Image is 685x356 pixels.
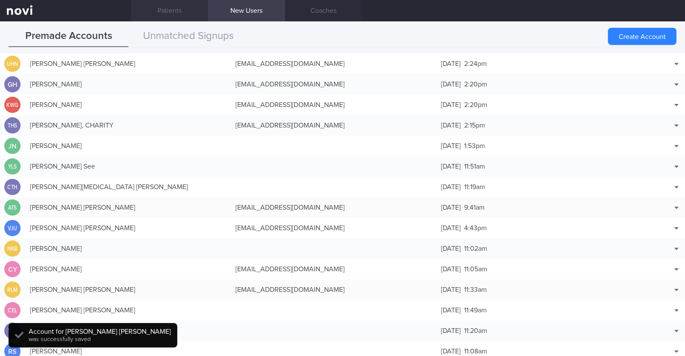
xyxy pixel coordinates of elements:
span: 2:20pm [464,81,487,88]
span: [DATE] [441,184,461,190]
div: [PERSON_NAME] [26,322,231,339]
span: [DATE] [441,163,461,170]
button: Premade Accounts [9,26,128,47]
span: 11:05am [464,266,487,273]
div: GH [4,76,21,93]
div: [EMAIL_ADDRESS][DOMAIN_NAME] [231,281,437,298]
span: 2:24pm [464,60,487,67]
span: 2:20pm [464,101,487,108]
div: [PERSON_NAME], CHARITY [26,117,231,134]
div: VJU [6,220,19,237]
span: [DATE] [441,142,461,149]
div: [PERSON_NAME] [PERSON_NAME] [26,55,231,72]
span: 11:20am [464,327,487,334]
div: [PERSON_NAME] [PERSON_NAME] [26,220,231,237]
span: [DATE] [441,101,461,108]
div: [PERSON_NAME][MEDICAL_DATA] [PERSON_NAME] [26,178,231,196]
div: [EMAIL_ADDRESS][DOMAIN_NAME] [231,55,437,72]
span: [DATE] [441,225,461,231]
div: [PERSON_NAME] See [26,158,231,175]
span: [DATE] [441,122,461,129]
button: Create Account [608,28,676,45]
button: Unmatched Signups [128,26,248,47]
span: [DATE] [441,245,461,252]
span: [DATE] [441,266,461,273]
div: YLS [6,158,19,175]
div: RLM [6,282,19,298]
div: JN [4,138,21,154]
span: [DATE] [441,81,461,88]
div: [EMAIL_ADDRESS][DOMAIN_NAME] [231,199,437,216]
span: [DATE] [441,327,461,334]
span: 1:53pm [464,142,485,149]
div: ATS [6,199,19,216]
span: 11:19am [464,184,485,190]
span: 9:41am [464,204,485,211]
div: YN [4,323,21,339]
div: Account for [PERSON_NAME] [PERSON_NAME] [29,327,171,336]
div: [PERSON_NAME] [26,76,231,93]
div: NKB [6,240,19,257]
span: 11:08am [464,348,487,355]
div: [EMAIL_ADDRESS][DOMAIN_NAME] [231,96,437,113]
div: KWG [6,97,19,113]
span: [DATE] [441,348,461,355]
div: UHN [6,56,19,72]
div: [EMAIL_ADDRESS][DOMAIN_NAME] [231,261,437,278]
div: CTH [6,179,19,196]
div: [EMAIL_ADDRESS][DOMAIN_NAME] [231,220,437,237]
div: [PERSON_NAME] [26,96,231,113]
span: 11:33am [464,286,487,293]
div: [EMAIL_ADDRESS][DOMAIN_NAME] [231,117,437,134]
span: [DATE] [441,307,461,314]
span: [DATE] [441,204,461,211]
div: [PERSON_NAME] [26,137,231,154]
div: [PERSON_NAME] [26,261,231,278]
div: CY [4,261,21,278]
div: CEL [6,302,19,319]
span: [DATE] [441,60,461,67]
div: [PERSON_NAME] [PERSON_NAME] [26,199,231,216]
span: 11:02am [464,245,487,252]
span: 11:49am [464,307,487,314]
span: [DATE] [441,286,461,293]
div: [PERSON_NAME] [PERSON_NAME] [26,281,231,298]
div: [PERSON_NAME] [26,240,231,257]
span: was successfully saved [29,336,91,342]
div: THS [6,117,19,134]
span: 2:15pm [464,122,485,129]
div: [PERSON_NAME] [PERSON_NAME] [26,302,231,319]
div: [EMAIL_ADDRESS][DOMAIN_NAME] [231,76,437,93]
span: 4:43pm [464,225,487,231]
span: 11:51am [464,163,485,170]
